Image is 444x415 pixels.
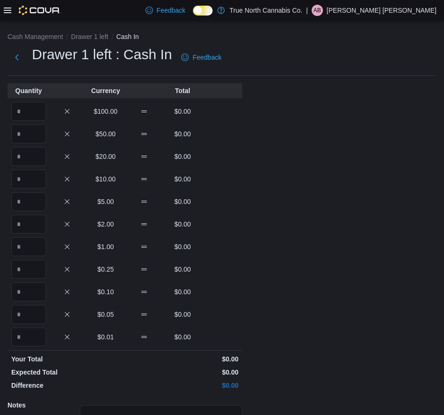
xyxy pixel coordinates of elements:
p: $2.00 [88,219,123,229]
p: $0.00 [165,332,200,342]
input: Dark Mode [193,6,213,16]
h5: Notes [8,396,78,415]
p: $0.00 [127,368,238,377]
input: Quantity [11,282,46,301]
button: Cash In [116,33,139,40]
p: $0.05 [88,310,123,319]
p: $0.00 [127,381,238,390]
p: $0.00 [165,310,200,319]
div: Austen Bourgon [312,5,323,16]
a: Feedback [177,48,225,67]
nav: An example of EuiBreadcrumbs [8,32,436,43]
p: Difference [11,381,123,390]
button: Cash Management [8,33,63,40]
input: Quantity [11,305,46,324]
p: Quantity [11,86,46,95]
p: $0.00 [165,242,200,251]
img: Cova [19,6,61,15]
p: $0.00 [165,129,200,139]
p: $0.25 [88,265,123,274]
p: $20.00 [88,152,123,161]
input: Quantity [11,125,46,143]
span: AB [314,5,321,16]
p: Total [165,86,200,95]
p: $0.00 [165,174,200,184]
p: Your Total [11,354,123,364]
p: True North Cannabis Co. [230,5,302,16]
input: Quantity [11,102,46,121]
p: $0.00 [165,219,200,229]
p: $100.00 [88,107,123,116]
input: Quantity [11,215,46,234]
p: $50.00 [88,129,123,139]
p: | [306,5,308,16]
p: $0.00 [165,152,200,161]
p: $0.01 [88,332,123,342]
p: $0.00 [165,107,200,116]
p: $0.00 [127,354,238,364]
span: Feedback [192,53,221,62]
input: Quantity [11,192,46,211]
p: $0.00 [165,287,200,297]
p: Expected Total [11,368,123,377]
p: $0.10 [88,287,123,297]
a: Feedback [142,1,189,20]
input: Quantity [11,170,46,188]
p: [PERSON_NAME] [PERSON_NAME] [327,5,436,16]
p: Currency [88,86,123,95]
p: $0.00 [165,265,200,274]
p: $10.00 [88,174,123,184]
input: Quantity [11,328,46,346]
button: Drawer 1 left [71,33,108,40]
p: $0.00 [165,197,200,206]
input: Quantity [11,147,46,166]
span: Feedback [157,6,185,15]
input: Quantity [11,237,46,256]
input: Quantity [11,260,46,279]
button: Next [8,48,26,67]
p: $1.00 [88,242,123,251]
p: $5.00 [88,197,123,206]
h1: Drawer 1 left : Cash In [32,45,172,64]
